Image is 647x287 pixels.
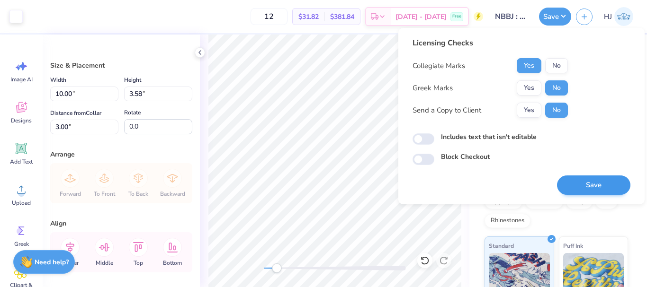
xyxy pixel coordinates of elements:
div: Arrange [50,149,192,159]
button: No [545,80,568,96]
span: Free [452,13,461,20]
div: Collegiate Marks [413,61,465,71]
button: No [545,103,568,118]
label: Width [50,74,66,86]
span: Image AI [10,76,33,83]
span: Top [134,259,143,267]
span: $31.82 [298,12,319,22]
button: Save [539,8,571,26]
span: Puff Ink [563,241,583,251]
strong: Need help? [35,258,69,267]
span: Upload [12,199,31,207]
div: Greek Marks [413,83,453,94]
div: Accessibility label [272,263,281,273]
button: Yes [517,103,541,118]
span: Designs [11,117,32,124]
button: Yes [517,80,541,96]
button: Yes [517,58,541,73]
button: Save [557,175,630,195]
div: Rhinestones [485,214,530,228]
label: Rotate [124,107,141,118]
div: Licensing Checks [413,37,568,49]
span: HJ [604,11,612,22]
div: Align [50,218,192,228]
span: Center [62,259,79,267]
span: $381.84 [330,12,354,22]
span: [DATE] - [DATE] [395,12,447,22]
span: Middle [96,259,113,267]
label: Height [124,74,141,86]
div: Size & Placement [50,61,192,70]
label: Distance from Collar [50,107,101,119]
span: Greek [14,240,29,248]
a: HJ [600,7,638,26]
label: Block Checkout [441,152,490,162]
span: Add Text [10,158,33,165]
div: Send a Copy to Client [413,105,481,116]
span: Bottom [163,259,182,267]
input: Untitled Design [488,7,534,26]
span: Standard [489,241,514,251]
button: No [545,58,568,73]
input: – – [251,8,288,25]
label: Includes text that isn't editable [441,132,537,142]
img: Hughe Josh Cabanete [614,7,633,26]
